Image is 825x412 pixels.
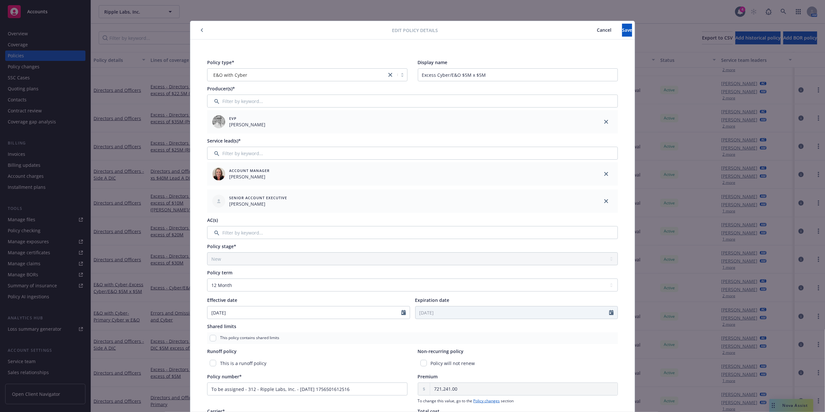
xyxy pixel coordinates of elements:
a: close [602,170,610,178]
span: Policy number* [207,373,242,380]
span: Premium [418,373,438,380]
span: Shared limits [207,323,236,329]
svg: Calendar [609,310,614,315]
span: Producer(s)* [207,86,235,92]
span: Expiration date [415,297,450,303]
input: 0.00 [430,383,618,395]
div: Policy will not renew [418,357,618,369]
img: employee photo [212,167,225,180]
img: employee photo [212,115,225,128]
span: Non-recurring policy [418,348,464,354]
span: [PERSON_NAME] [229,200,287,207]
span: Senior Account Executive [229,195,287,200]
a: Policy changes [474,398,500,404]
input: MM/DD/YYYY [416,306,609,319]
span: Service lead(s)* [207,138,241,144]
span: Account Manager [229,168,270,173]
span: [PERSON_NAME] [229,173,270,180]
a: close [602,197,610,205]
button: Cancel [586,24,622,37]
span: To change this value, go to the section [418,398,618,404]
button: Save [622,24,632,37]
span: Cancel [597,27,611,33]
span: E&O with Cyber [211,72,383,78]
span: Policy stage* [207,243,236,249]
input: Filter by keyword... [207,226,618,239]
input: MM/DD/YYYY [207,306,401,319]
a: close [602,118,610,126]
input: Filter by keyword... [207,95,618,108]
span: Edit policy details [392,27,438,34]
span: [PERSON_NAME] [229,121,265,128]
span: AC(s) [207,217,218,223]
span: Effective date [207,297,237,303]
span: Runoff policy [207,348,237,354]
div: This is a runoff policy [207,357,407,369]
span: E&O with Cyber [213,72,247,78]
span: Policy term [207,269,232,276]
svg: Calendar [401,310,406,315]
a: close [386,71,394,79]
span: Save [622,27,632,33]
input: Filter by keyword... [207,147,618,160]
span: Policy type* [207,59,234,65]
span: EVP [229,116,265,121]
div: This policy contains shared limits [207,332,618,344]
span: Display name [418,59,448,65]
